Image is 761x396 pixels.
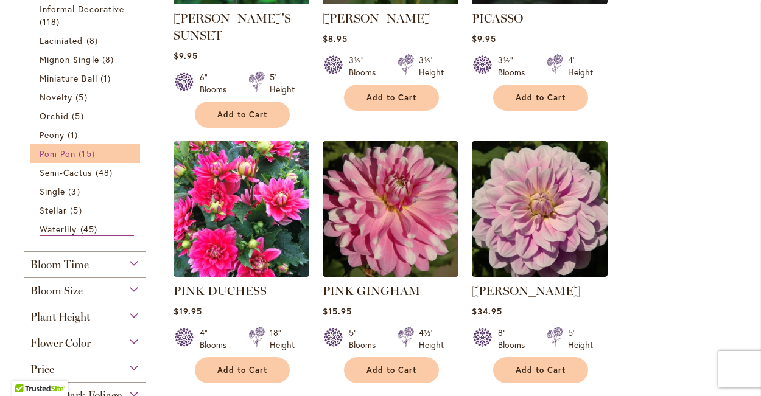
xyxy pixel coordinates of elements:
a: Pom Pon 15 [40,147,134,160]
a: PINK DUCHESS [174,268,309,279]
span: Bloom Size [30,284,83,297]
a: Novelty 5 [40,91,134,103]
span: Flower Color [30,336,91,350]
span: 48 [96,166,116,179]
span: 45 [80,223,100,235]
a: PICASSO [472,11,523,26]
span: Semi-Cactus [40,167,93,178]
span: 5 [70,204,85,217]
button: Add to Cart [493,357,588,383]
div: 3½" Blooms [498,54,532,78]
a: Randi Dawn [472,268,608,279]
span: 5 [72,109,86,122]
span: 118 [40,15,63,28]
div: 4" Blooms [200,327,234,351]
a: PINK DUCHESS [174,283,267,298]
a: [PERSON_NAME] [323,11,431,26]
span: 1 [100,72,114,85]
div: 4½' Height [419,327,444,351]
span: $15.95 [323,305,352,317]
span: 5 [75,91,90,103]
a: Waterlily 45 [40,223,134,236]
div: 5" Blooms [349,327,383,351]
button: Add to Cart [195,357,290,383]
div: 5' Height [270,71,295,96]
a: Stellar 5 [40,204,134,217]
button: Add to Cart [344,357,439,383]
span: Add to Cart [217,109,267,120]
a: PINK GINGHAM [323,283,420,298]
span: Pom Pon [40,148,75,159]
span: Add to Cart [217,365,267,375]
img: Randi Dawn [472,141,608,277]
div: 6" Blooms [200,71,234,96]
span: 8 [86,34,101,47]
a: Informal Decorative 118 [40,2,134,28]
img: PINK GINGHAM [323,141,458,277]
span: Plant Height [30,310,90,324]
span: Informal Decorative [40,3,124,15]
span: Add to Cart [516,365,566,375]
span: $34.95 [472,305,502,317]
span: Bloom Time [30,258,89,271]
button: Add to Cart [195,102,290,128]
span: $9.95 [174,50,198,61]
span: 1 [68,128,81,141]
div: 8" Blooms [498,327,532,351]
span: Add to Cart [366,92,416,103]
span: 8 [102,53,117,66]
span: Laciniated [40,35,83,46]
span: Miniature Ball [40,72,97,84]
span: $9.95 [472,33,496,44]
span: Mignon Single [40,54,99,65]
a: Mignon Single 8 [40,53,134,66]
a: Peony 1 [40,128,134,141]
span: Waterlily [40,223,77,235]
span: Add to Cart [516,92,566,103]
a: Miniature Ball 1 [40,72,134,85]
button: Add to Cart [493,85,588,111]
span: Single [40,186,65,197]
a: Laciniated 8 [40,34,134,47]
a: PINK GINGHAM [323,268,458,279]
a: [PERSON_NAME]'S SUNSET [174,11,291,43]
iframe: Launch Accessibility Center [9,353,43,387]
span: $8.95 [323,33,348,44]
div: 3½" Blooms [349,54,383,78]
div: 18" Height [270,327,295,351]
span: 3 [68,185,83,198]
span: Add to Cart [366,365,416,375]
a: Orchid 5 [40,109,134,122]
a: Single 3 [40,185,134,198]
span: Novelty [40,91,72,103]
span: $19.95 [174,305,202,317]
a: [PERSON_NAME] [472,283,580,298]
span: 15 [79,147,97,160]
a: Semi-Cactus 48 [40,166,134,179]
button: Add to Cart [344,85,439,111]
div: 3½' Height [419,54,444,78]
img: PINK DUCHESS [174,141,309,277]
span: Orchid [40,110,69,122]
span: Peony [40,129,65,141]
div: 4' Height [568,54,593,78]
div: 5' Height [568,327,593,351]
span: Stellar [40,204,67,216]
